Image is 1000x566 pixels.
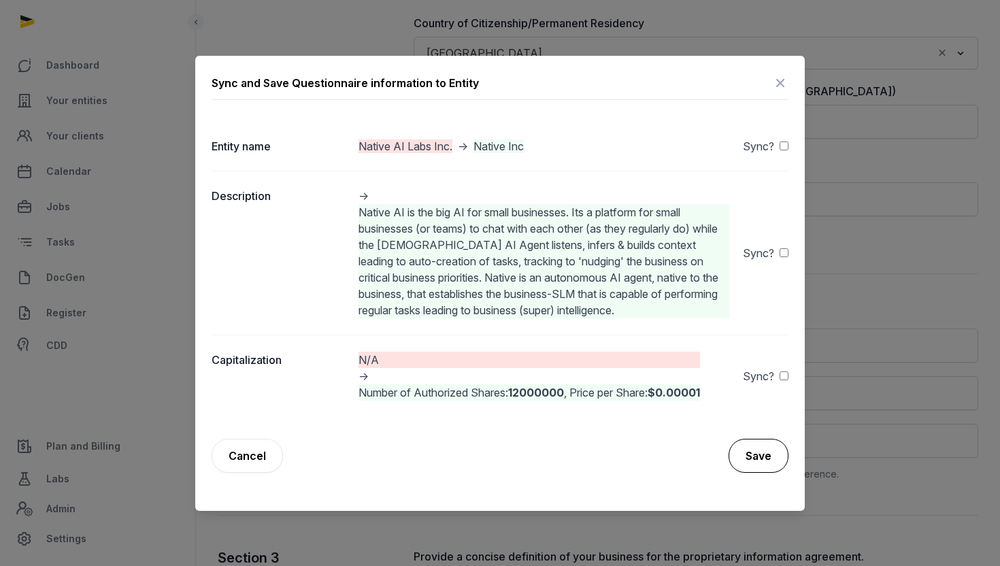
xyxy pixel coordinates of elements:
b: 12000000 [508,386,564,399]
div: N/A [359,352,700,368]
div: Native AI is the big AI for small businesses. Its a platform for small businesses (or teams) to c... [359,204,729,318]
button: Save [729,439,788,473]
div: Number of Authorized Shares: , Price per Share: [359,384,700,401]
a: Cancel [212,439,283,473]
span: Sync? [743,368,774,384]
div: -> [359,138,524,154]
span: Sync? [743,138,774,154]
div: -> [359,188,729,318]
span: Native AI Labs Inc. [359,139,452,153]
dt: Capitalization [212,352,348,401]
dt: Entity name [212,138,348,154]
span: Sync? [743,245,774,261]
span: Native Inc [473,139,524,153]
div: Sync and Save Questionnaire information to Entity [212,75,479,91]
div: -> [359,352,700,401]
b: $0.00001 [648,386,700,399]
dt: Description [212,188,348,318]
